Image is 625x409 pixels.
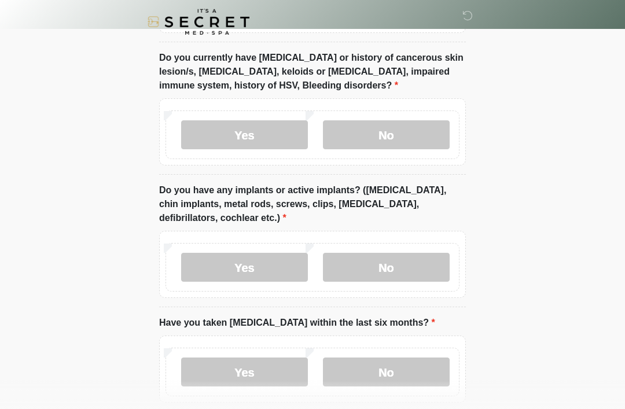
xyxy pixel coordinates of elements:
[323,253,450,282] label: No
[181,120,308,149] label: Yes
[159,316,435,330] label: Have you taken [MEDICAL_DATA] within the last six months?
[148,9,249,35] img: It's A Secret Med Spa Logo
[323,120,450,149] label: No
[181,358,308,386] label: Yes
[181,253,308,282] label: Yes
[159,51,466,93] label: Do you currently have [MEDICAL_DATA] or history of cancerous skin lesion/s, [MEDICAL_DATA], keloi...
[323,358,450,386] label: No
[159,183,466,225] label: Do you have any implants or active implants? ([MEDICAL_DATA], chin implants, metal rods, screws, ...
